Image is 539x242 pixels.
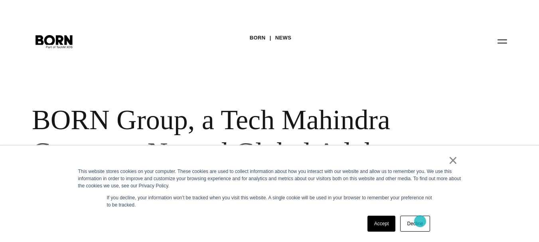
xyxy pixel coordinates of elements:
a: Accept [367,216,396,232]
button: Open [493,33,512,49]
a: News [275,32,292,44]
p: If you decline, your information won’t be tracked when you visit this website. A single cookie wi... [107,194,432,209]
div: BORN Group, a Tech Mahindra Company Named Global Adobe Platinum Partner [32,104,487,201]
a: Decline [400,216,430,232]
div: This website stores cookies on your computer. These cookies are used to collect information about... [78,168,461,189]
a: × [448,157,458,164]
a: BORN [250,32,266,44]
